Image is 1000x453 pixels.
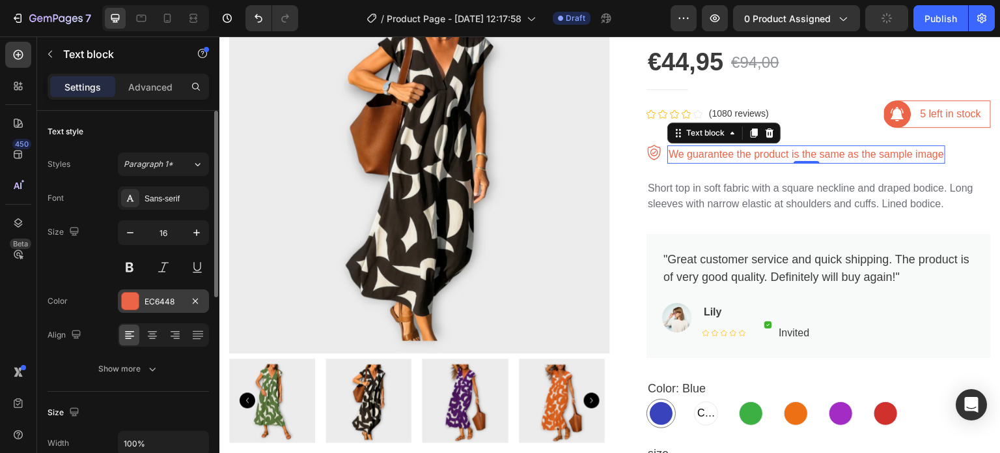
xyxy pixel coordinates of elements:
div: Styles [48,158,70,170]
div: Color [48,295,68,307]
span: Draft [566,12,585,24]
div: €44,95 [427,10,505,42]
p: Short top in soft fabric with a square neckline and draped bodice. Long sleeves with narrow elast... [428,144,770,175]
p: Invited [559,289,590,304]
div: Sans-serif [145,193,206,205]
div: 450 [12,139,31,149]
p: We guarantee the product is the same as the sample image [449,110,725,126]
img: Alt Image [427,108,443,124]
span: 0 product assigned [744,12,831,25]
p: Advanced [128,80,173,94]
div: Beta [10,239,31,249]
p: "Great customer service and quick shipping. The product is of very good quality. Definitely will ... [444,214,755,250]
span: Color [475,369,498,385]
div: Publish [924,12,957,25]
div: Font [48,192,64,204]
button: 0 product assigned [733,5,860,31]
div: Align [48,327,84,344]
span: Product Page - [DATE] 12:17:58 [387,12,521,25]
span: / [381,12,384,25]
div: Text block [464,91,508,102]
legend: size [427,407,451,428]
p: (1080 reviews) [490,70,549,84]
button: Show more [48,357,209,381]
iframe: Design area [219,37,1000,453]
div: Size [48,224,82,241]
p: Lily [484,268,590,284]
img: Alt Image [545,285,553,292]
span: Paragraph 1* [124,158,173,170]
div: Size [48,404,82,422]
button: Carousel Next Arrow [365,357,380,372]
img: Alt Image [665,64,692,91]
button: Publish [913,5,968,31]
p: 7 [85,10,91,26]
div: Text style [48,126,83,138]
img: Alt Image [443,267,473,296]
p: 5 left in stock [701,70,762,85]
div: Show more [98,362,159,375]
div: €94,00 [510,13,561,39]
button: 7 [5,5,97,31]
div: Undo/Redo [245,5,298,31]
button: Paragraph 1* [118,153,209,176]
div: Open Intercom Messenger [956,389,987,420]
p: Text block [63,46,174,62]
legend: Color: Blue [427,342,488,362]
div: EC6448 [145,296,182,308]
div: Width [48,437,69,449]
p: Settings [64,80,101,94]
